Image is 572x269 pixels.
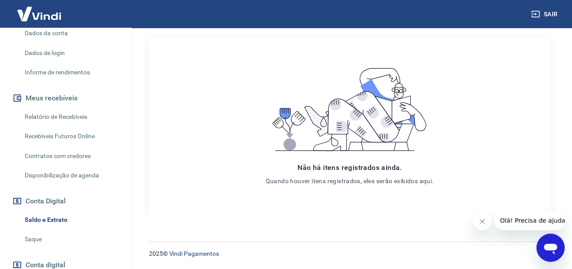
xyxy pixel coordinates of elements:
button: Meus recebíveis [11,88,121,108]
button: Sair [530,6,561,22]
iframe: Mensagem da empresa [495,211,565,230]
a: Saldo e Extrato [21,211,121,229]
a: Relatório de Recebíveis [21,108,121,126]
a: Contratos com credores [21,147,121,165]
a: Disponibilização de agenda [21,166,121,184]
button: Conta Digital [11,192,121,211]
a: Vindi Pagamentos [169,250,219,257]
a: Dados de login [21,44,121,62]
a: Saque [21,230,121,248]
span: Olá! Precisa de ajuda? [5,6,74,13]
a: Dados da conta [21,24,121,42]
iframe: Botão para abrir a janela de mensagens [537,234,565,262]
iframe: Fechar mensagem [474,213,491,230]
img: Vindi [11,0,68,27]
p: Quando houver itens registrados, eles serão exibidos aqui. [266,177,434,185]
p: 2025 © [149,249,551,258]
a: Recebíveis Futuros Online [21,127,121,145]
a: Informe de rendimentos [21,63,121,81]
span: Não há itens registrados ainda. [298,163,402,172]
